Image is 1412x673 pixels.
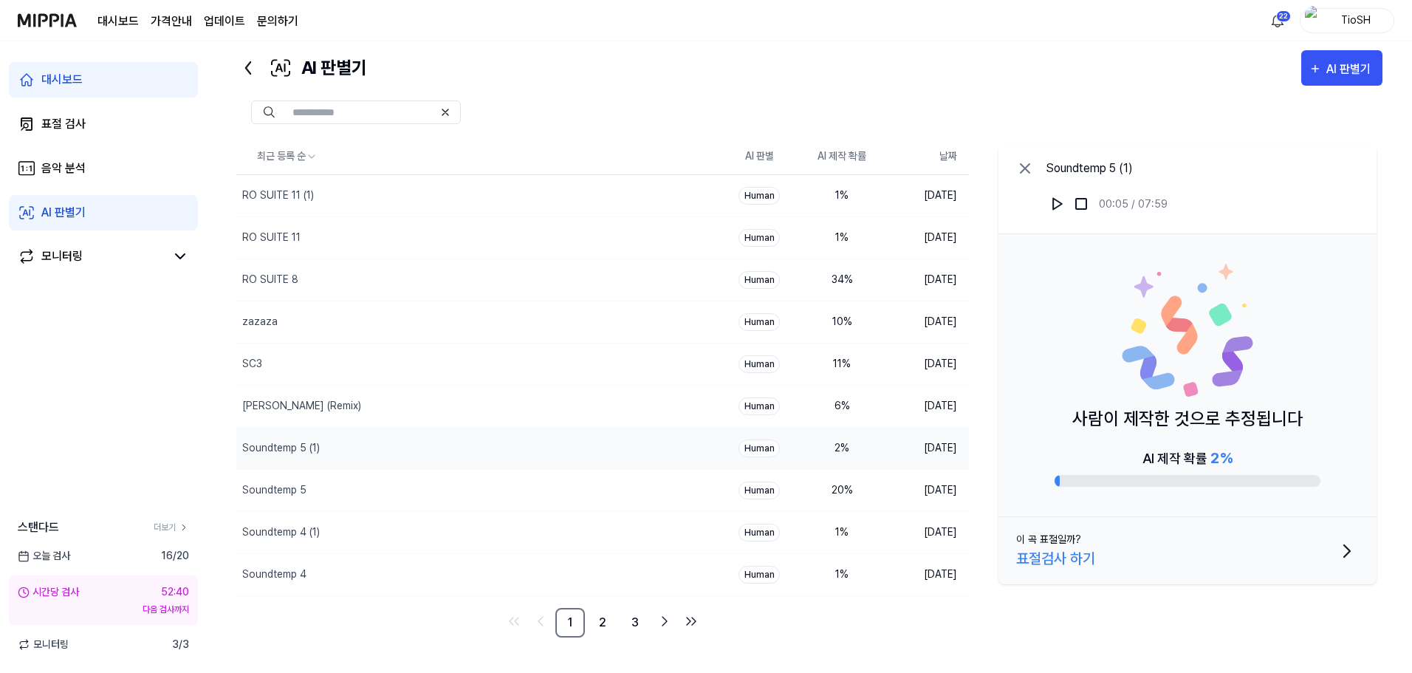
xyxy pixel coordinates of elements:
[738,313,780,331] div: Human
[41,160,86,177] div: 음악 분석
[738,524,780,542] div: Human
[161,584,189,600] div: 52:40
[41,247,83,265] div: 모니터링
[812,482,871,498] div: 20 %
[1305,6,1323,35] img: profile
[242,314,278,329] div: zazaza
[242,272,298,287] div: RO SUITE 8
[1099,197,1168,212] div: 00:05 / 07:59
[236,50,367,86] div: AI 판별기
[257,13,298,30] a: 문의하기
[1326,60,1375,79] div: AI 판별기
[812,188,871,203] div: 1 %
[883,343,969,385] td: [DATE]
[883,511,969,553] td: [DATE]
[9,151,198,186] a: 음악 분석
[812,356,871,372] div: 11 %
[718,139,801,174] th: AI 판별
[883,259,969,301] td: [DATE]
[998,517,1377,584] button: 이 곡 표절일까?표절검사 하기
[1210,449,1233,467] span: 2 %
[1266,9,1289,33] button: 알림22
[9,62,198,98] a: 대시보드
[883,174,969,216] td: [DATE]
[18,519,59,536] span: 스탠다드
[738,397,780,415] div: Human
[154,521,189,534] a: 더보기
[812,567,871,582] div: 1 %
[502,609,526,633] a: Go to first page
[242,440,320,456] div: Soundtemp 5 (1)
[738,566,780,584] div: Human
[812,314,871,329] div: 10 %
[738,271,780,289] div: Human
[1016,532,1081,547] div: 이 곡 표절일까?
[242,398,361,414] div: [PERSON_NAME] (Remix)
[18,637,69,652] span: 모니터링
[1142,447,1233,469] div: AI 제작 확률
[242,356,262,372] div: SC3
[1050,197,1065,211] img: play
[529,609,552,633] a: Go to previous page
[812,230,871,245] div: 1 %
[242,482,306,498] div: Soundtemp 5
[9,195,198,230] a: AI 판별기
[679,609,703,633] a: Go to last page
[151,13,192,30] button: 가격안내
[9,106,198,142] a: 표절 검사
[588,608,617,638] a: 2
[1300,8,1394,33] button: profileTioSH
[172,637,189,652] span: 3 / 3
[812,272,871,287] div: 34 %
[812,440,871,456] div: 2 %
[1046,160,1168,177] div: Soundtemp 5 (1)
[1327,12,1385,28] div: TioSH
[883,216,969,259] td: [DATE]
[555,608,585,638] a: 1
[1121,264,1254,397] img: Human
[264,106,275,118] img: Search
[41,71,83,89] div: 대시보드
[18,584,79,600] div: 시간당 검사
[738,482,780,499] div: Human
[1074,197,1089,211] img: stop
[1072,406,1303,432] p: 사람이 제작한 것으로 추정됩니다
[883,385,969,427] td: [DATE]
[242,188,314,203] div: RO SUITE 11 (1)
[41,115,86,133] div: 표절 검사
[1269,12,1286,30] img: 알림
[18,603,189,616] div: 다음 검사까지
[883,553,969,595] td: [DATE]
[883,139,969,174] th: 날짜
[653,609,676,633] a: Go to next page
[1276,10,1291,22] div: 22
[883,301,969,343] td: [DATE]
[204,13,245,30] a: 업데이트
[883,427,969,469] td: [DATE]
[738,440,780,457] div: Human
[738,187,780,205] div: Human
[812,525,871,540] div: 1 %
[883,469,969,511] td: [DATE]
[1301,50,1382,86] button: AI 판별기
[801,139,883,174] th: AI 제작 확률
[18,247,165,265] a: 모니터링
[18,548,70,564] span: 오늘 검사
[812,398,871,414] div: 6 %
[97,13,139,30] a: 대시보드
[738,229,780,247] div: Human
[161,548,189,564] span: 16 / 20
[236,608,969,638] nav: pagination
[242,567,306,582] div: Soundtemp 4
[41,204,86,222] div: AI 판별기
[620,608,650,638] a: 3
[242,230,301,245] div: RO SUITE 11
[242,525,320,540] div: Soundtemp 4 (1)
[1016,547,1095,570] div: 표절검사 하기
[738,355,780,373] div: Human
